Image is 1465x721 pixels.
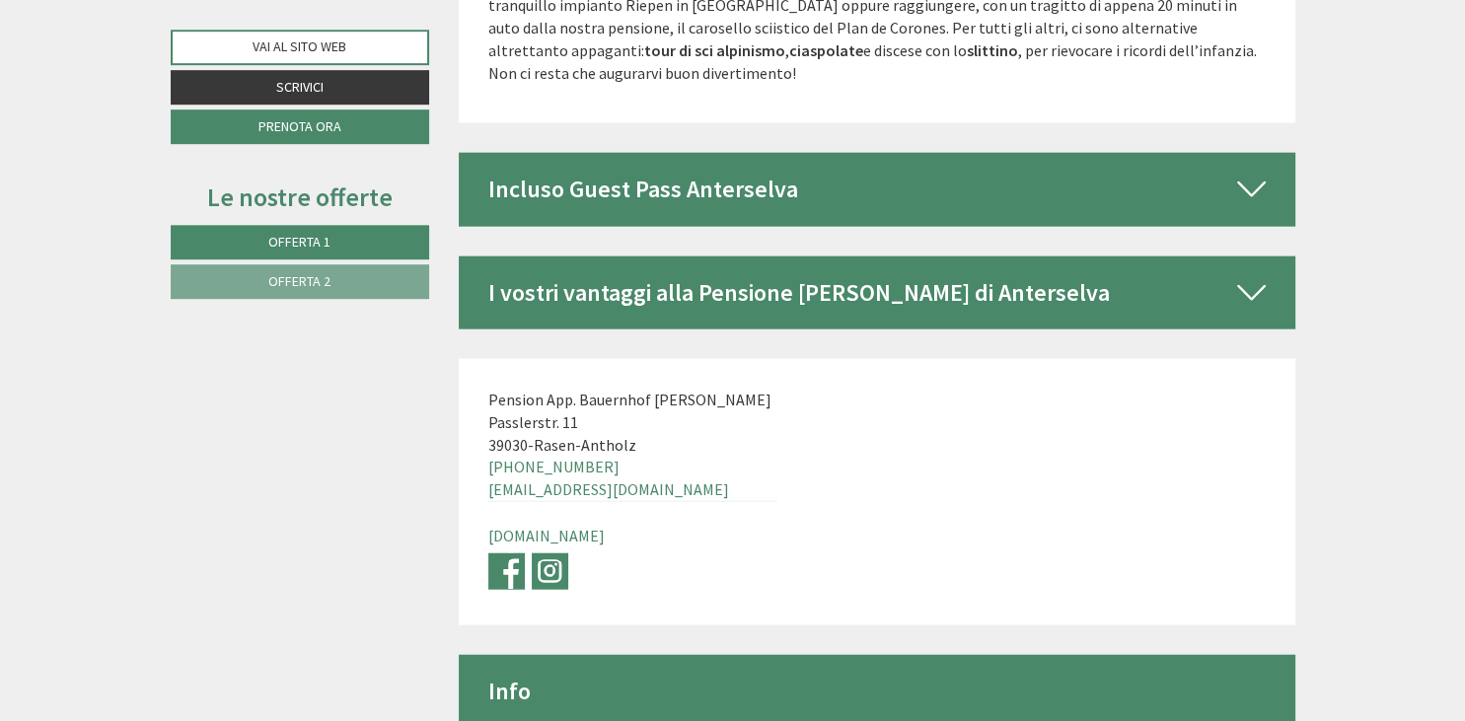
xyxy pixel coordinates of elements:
strong: ciaspolate [789,39,863,59]
a: Prenota ora [171,109,429,144]
span: Passlerstr. 11 [488,411,578,431]
span: Offerta 1 [268,233,330,251]
div: Incluso Guest Pass Anterselva [459,152,1295,225]
span: Pension App. Bauernhof [PERSON_NAME] [488,389,771,408]
div: - [459,358,807,624]
span: Offerta 2 [268,272,330,290]
strong: slittino [967,39,1018,59]
span: 39030 [488,434,528,454]
a: [EMAIL_ADDRESS][DOMAIN_NAME] [488,478,729,498]
a: [PHONE_NUMBER] [488,456,620,475]
strong: tour di sci alpinismo [644,39,785,59]
a: Scrivici [171,70,429,105]
div: I vostri vantaggi alla Pensione [PERSON_NAME] di Anterselva [459,255,1295,328]
span: Rasen-Antholz [534,434,636,454]
a: Vai al sito web [171,30,429,65]
a: [DOMAIN_NAME] [488,525,605,544]
div: Le nostre offerte [171,179,429,215]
